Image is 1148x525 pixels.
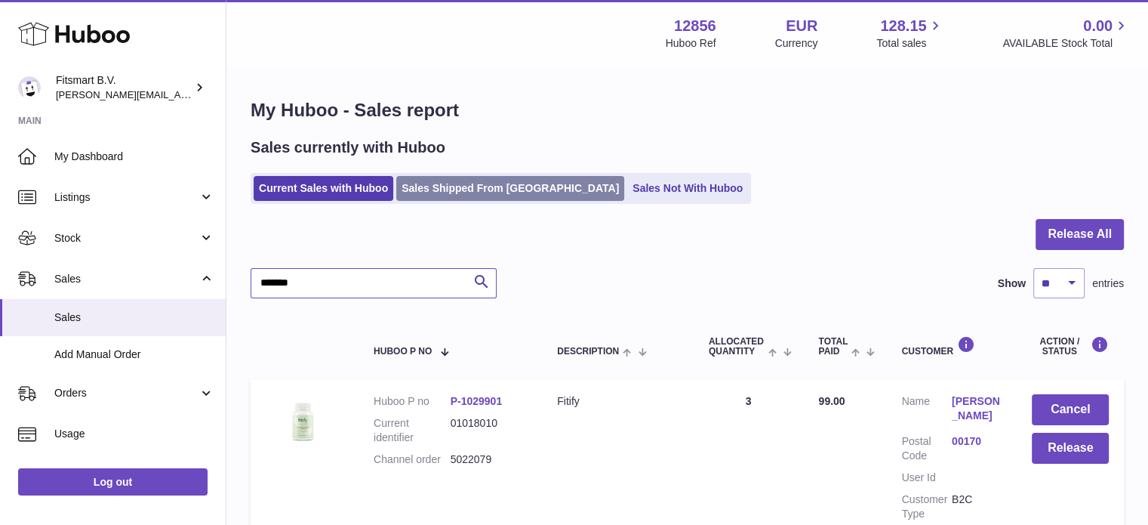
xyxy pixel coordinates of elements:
[54,190,199,205] span: Listings
[374,347,432,357] span: Huboo P no
[54,272,199,286] span: Sales
[901,336,1002,357] div: Customer
[901,394,951,427] dt: Name
[54,310,214,325] span: Sales
[54,386,199,400] span: Orders
[1036,219,1124,250] button: Release All
[396,176,624,201] a: Sales Shipped From [GEOGRAPHIC_DATA]
[1032,336,1109,357] div: Action / Status
[952,434,1002,449] a: 00170
[998,276,1026,291] label: Show
[266,394,341,448] img: 128561739542540.png
[56,88,303,100] span: [PERSON_NAME][EMAIL_ADDRESS][DOMAIN_NAME]
[1092,276,1124,291] span: entries
[709,337,765,357] span: ALLOCATED Quantity
[374,416,451,445] dt: Current identifier
[251,98,1124,122] h1: My Huboo - Sales report
[557,347,619,357] span: Description
[451,395,503,407] a: P-1029901
[786,16,817,36] strong: EUR
[54,427,214,441] span: Usage
[251,137,445,158] h2: Sales currently with Huboo
[880,16,926,36] span: 128.15
[374,394,451,409] dt: Huboo P no
[901,471,951,485] dt: User Id
[56,73,192,102] div: Fitsmart B.V.
[901,493,951,521] dt: Customer Type
[876,16,943,51] a: 128.15 Total sales
[1032,433,1109,464] button: Release
[1002,16,1130,51] a: 0.00 AVAILABLE Stock Total
[818,337,848,357] span: Total paid
[901,434,951,463] dt: Postal Code
[876,36,943,51] span: Total sales
[254,176,393,201] a: Current Sales with Huboo
[374,452,451,467] dt: Channel order
[952,493,1002,521] dd: B2C
[54,150,214,164] span: My Dashboard
[952,394,1002,423] a: [PERSON_NAME]
[674,16,716,36] strong: 12856
[818,395,845,407] span: 99.00
[775,36,818,51] div: Currency
[451,416,528,445] dd: 01018010
[451,452,528,467] dd: 5022079
[54,347,214,362] span: Add Manual Order
[18,468,208,496] a: Log out
[54,231,199,246] span: Stock
[1002,36,1130,51] span: AVAILABLE Stock Total
[1032,394,1109,425] button: Cancel
[627,176,748,201] a: Sales Not With Huboo
[557,394,679,409] div: Fitify
[666,36,716,51] div: Huboo Ref
[18,76,41,99] img: jonathan@leaderoo.com
[1083,16,1113,36] span: 0.00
